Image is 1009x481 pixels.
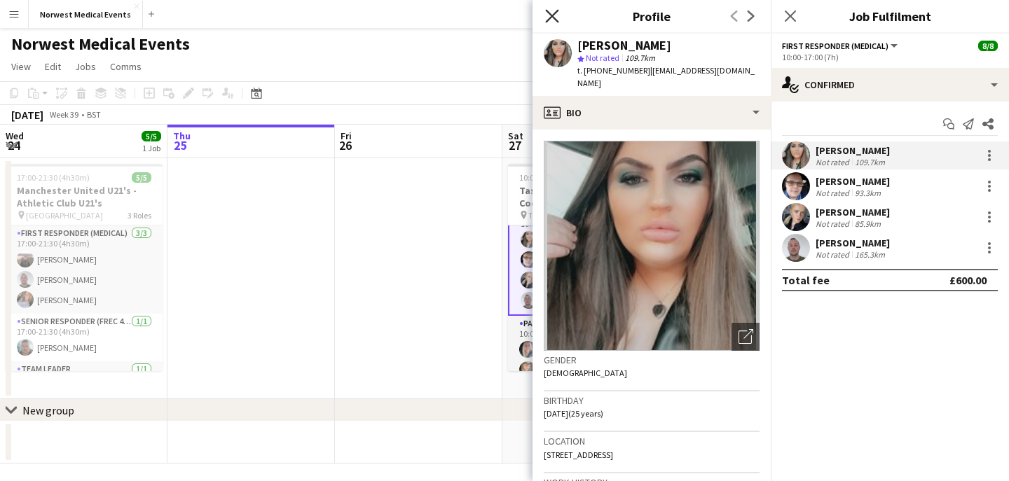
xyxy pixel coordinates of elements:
[782,52,998,62] div: 10:00-17:00 (7h)
[528,210,630,221] span: Taste of Cumbria - Cockermouth
[816,157,852,167] div: Not rated
[577,65,650,76] span: t. [PHONE_NUMBER]
[39,57,67,76] a: Edit
[6,184,163,209] h3: Manchester United U21's - Athletic Club U21's
[577,65,755,88] span: | [EMAIL_ADDRESS][DOMAIN_NAME]
[506,137,523,153] span: 27
[782,273,830,287] div: Total fee
[142,143,160,153] div: 1 Job
[45,60,61,73] span: Edit
[816,237,890,249] div: [PERSON_NAME]
[11,108,43,122] div: [DATE]
[816,188,852,198] div: Not rated
[816,218,852,229] div: Not rated
[782,41,888,51] span: First Responder (Medical)
[4,137,24,153] span: 24
[6,314,163,361] app-card-role: Senior Responder (FREC 4 or Above)1/117:00-21:30 (4h30m)[PERSON_NAME]
[544,368,627,378] span: [DEMOGRAPHIC_DATA]
[6,57,36,76] a: View
[732,323,760,351] div: Open photos pop-in
[544,435,760,447] h3: Location
[128,210,151,221] span: 3 Roles
[29,1,143,28] button: Norwest Medical Events
[519,172,576,183] span: 10:00-17:00 (7h)
[46,109,81,120] span: Week 39
[577,39,671,52] div: [PERSON_NAME]
[341,130,352,142] span: Fri
[508,164,665,371] app-job-card: 10:00-17:00 (7h)8/8Taste Cumbria - Cockermouth Taste of Cumbria - Cockermouth3 Roles[PERSON_NAME]...
[110,60,142,73] span: Comms
[816,175,890,188] div: [PERSON_NAME]
[6,164,163,371] app-job-card: 17:00-21:30 (4h30m)5/5Manchester United U21's - Athletic Club U21's [GEOGRAPHIC_DATA]3 RolesFirst...
[622,53,658,63] span: 109.7km
[508,184,665,209] h3: Taste Cumbria - Cockermouth
[852,218,884,229] div: 85.9km
[26,210,103,221] span: [GEOGRAPHIC_DATA]
[544,449,613,460] span: [STREET_ADDRESS]
[508,130,523,142] span: Sat
[22,403,74,417] div: New group
[6,225,163,314] app-card-role: First Responder (Medical)3/317:00-21:30 (4h30m)[PERSON_NAME][PERSON_NAME][PERSON_NAME]
[978,41,998,51] span: 8/8
[544,141,760,351] img: Crew avatar or photo
[104,57,147,76] a: Comms
[508,316,665,384] app-card-role: Paramedic2/210:00-17:00 (7h)[PERSON_NAME][PERSON_NAME]
[852,249,888,260] div: 165.3km
[6,361,163,409] app-card-role: Team Leader1/1
[544,408,603,419] span: [DATE] (25 years)
[6,130,24,142] span: Wed
[11,60,31,73] span: View
[17,172,90,183] span: 17:00-21:30 (4h30m)
[816,249,852,260] div: Not rated
[816,206,890,218] div: [PERSON_NAME]
[816,144,890,157] div: [PERSON_NAME]
[508,204,665,316] app-card-role: First Responder (Medical)4/410:00-17:00 (7h)[PERSON_NAME][PERSON_NAME][PERSON_NAME][PERSON_NAME]
[142,131,161,141] span: 5/5
[132,172,151,183] span: 5/5
[544,354,760,366] h3: Gender
[852,188,884,198] div: 93.3km
[533,7,771,25] h3: Profile
[173,130,191,142] span: Thu
[69,57,102,76] a: Jobs
[533,96,771,130] div: Bio
[782,41,900,51] button: First Responder (Medical)
[11,34,190,55] h1: Norwest Medical Events
[771,7,1009,25] h3: Job Fulfilment
[949,273,987,287] div: £600.00
[771,68,1009,102] div: Confirmed
[544,394,760,407] h3: Birthday
[586,53,619,63] span: Not rated
[852,157,888,167] div: 109.7km
[171,137,191,153] span: 25
[338,137,352,153] span: 26
[87,109,101,120] div: BST
[75,60,96,73] span: Jobs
